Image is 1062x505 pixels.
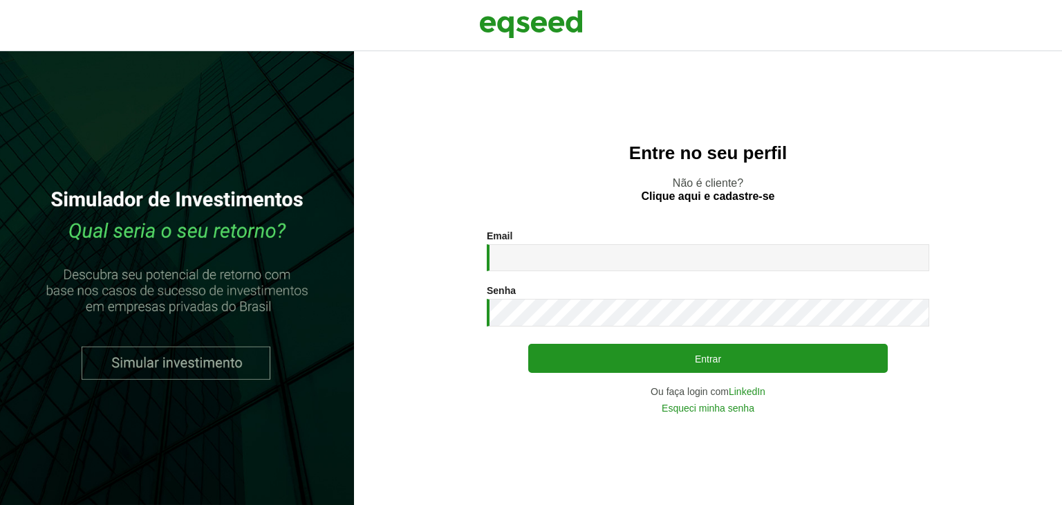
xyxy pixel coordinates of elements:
[487,286,516,295] label: Senha
[479,7,583,42] img: EqSeed Logo
[382,143,1034,163] h2: Entre no seu perfil
[487,387,929,396] div: Ou faça login com
[729,387,765,396] a: LinkedIn
[642,191,775,202] a: Clique aqui e cadastre-se
[487,231,512,241] label: Email
[528,344,888,373] button: Entrar
[382,176,1034,203] p: Não é cliente?
[662,403,754,413] a: Esqueci minha senha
